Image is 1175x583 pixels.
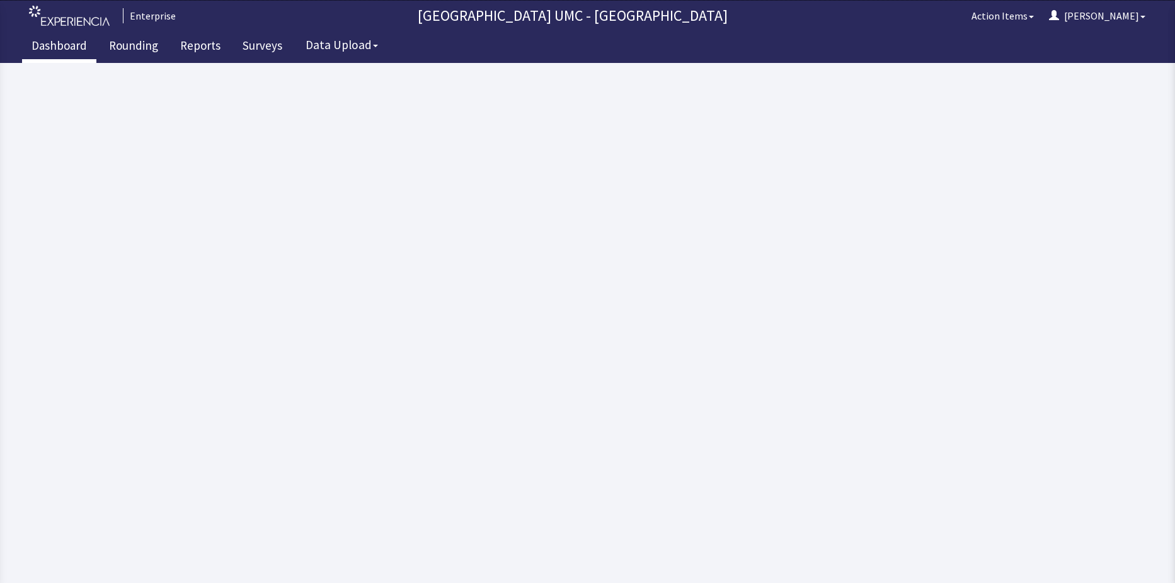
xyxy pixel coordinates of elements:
[123,8,176,23] div: Enterprise
[298,33,386,57] button: Data Upload
[233,31,292,63] a: Surveys
[100,31,168,63] a: Rounding
[171,31,230,63] a: Reports
[181,6,964,26] p: [GEOGRAPHIC_DATA] UMC - [GEOGRAPHIC_DATA]
[1041,3,1153,28] button: [PERSON_NAME]
[22,31,96,63] a: Dashboard
[29,6,110,26] img: experiencia_logo.png
[964,3,1041,28] button: Action Items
